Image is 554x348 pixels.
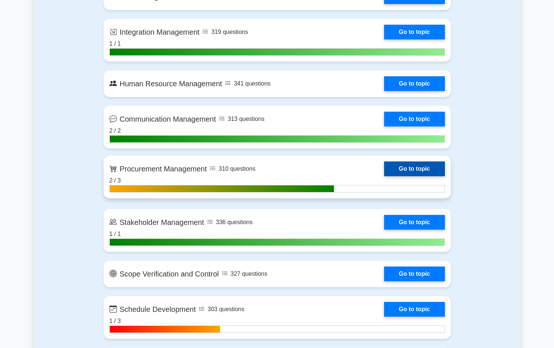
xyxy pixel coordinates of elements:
[384,267,445,281] a: Go to topic
[384,215,445,230] a: Go to topic
[384,112,445,126] a: Go to topic
[384,161,445,176] a: Go to topic
[384,76,445,91] a: Go to topic
[384,302,445,317] a: Go to topic
[384,25,445,39] a: Go to topic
